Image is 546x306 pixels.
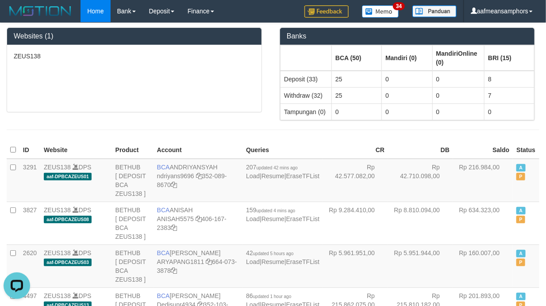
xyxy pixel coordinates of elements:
span: BCA [157,207,170,214]
th: Group: activate to sort column ascending [281,45,332,71]
a: Copy ARYAPANG1811 to clipboard [206,258,212,265]
td: BETHUB [ DEPOSIT BCA ZEUS138 ] [112,159,154,202]
span: aaf-DPBCAZEUS08 [44,216,92,223]
h3: Websites (1) [14,32,255,40]
span: Active [516,250,525,257]
td: ANDRIYANSYAH 352-089-8670 [154,159,242,202]
span: | | [246,164,319,180]
span: 86 [246,292,291,299]
td: 2620 [19,245,40,287]
td: Tampungan (0) [281,103,332,120]
span: Paused [516,216,525,223]
td: Rp 8.810.094,00 [388,202,453,245]
td: 0 [432,87,484,103]
span: | | [246,207,319,222]
td: DPS [40,245,112,287]
td: Rp 160.007,00 [453,245,513,287]
a: ZEUS138 [44,164,71,171]
td: 8 [484,71,534,88]
td: Rp 42.577.082,00 [323,159,388,202]
a: ndriyans9696 [157,172,194,180]
a: Copy 6640733878 to clipboard [171,267,177,274]
td: 3827 [19,202,40,245]
td: Rp 5.961.951,00 [323,245,388,287]
th: CR [323,142,388,159]
td: 0 [382,71,432,88]
h3: Banks [287,32,528,40]
img: Button%20Memo.svg [362,5,399,18]
td: Rp 634.323,00 [453,202,513,245]
th: Product [112,142,154,159]
td: Rp 5.951.944,00 [388,245,453,287]
img: MOTION_logo.png [7,4,74,18]
td: Deposit (33) [281,71,332,88]
a: Resume [261,215,285,222]
td: BETHUB [ DEPOSIT BCA ZEUS138 ] [112,245,154,287]
a: Copy ndriyans9696 to clipboard [196,172,202,180]
td: DPS [40,202,112,245]
span: aaf-DPBCAZEUS01 [44,173,92,180]
td: Rp 216.984,00 [453,159,513,202]
th: DB [388,142,453,159]
span: 42 [246,249,293,256]
td: 25 [332,71,382,88]
td: 0 [432,71,484,88]
td: Rp 42.710.098,00 [388,159,453,202]
a: ANISAH5575 [157,215,194,222]
span: Active [516,207,525,214]
a: Copy 4061672383 to clipboard [171,224,177,231]
span: updated 5 hours ago [253,251,294,256]
th: Saldo [453,142,513,159]
td: Withdraw (32) [281,87,332,103]
td: 25 [332,87,382,103]
span: | | [246,249,319,265]
th: ID [19,142,40,159]
a: EraseTFList [286,258,319,265]
td: 7 [484,87,534,103]
th: Group: activate to sort column ascending [382,45,432,71]
td: 3291 [19,159,40,202]
span: 34 [393,2,405,10]
a: Resume [261,172,285,180]
th: Queries [242,142,323,159]
span: Active [516,164,525,172]
span: 159 [246,207,295,214]
td: Rp 9.284.410,00 [323,202,388,245]
span: 207 [246,164,298,171]
span: Active [516,293,525,300]
a: EraseTFList [286,172,319,180]
a: ZEUS138 [44,207,71,214]
a: Copy ANISAH5575 to clipboard [196,215,202,222]
a: ZEUS138 [44,249,71,256]
th: Account [154,142,242,159]
td: [PERSON_NAME] 664-073-3878 [154,245,242,287]
span: aaf-DPBCAZEUS03 [44,259,92,266]
th: Status [513,142,539,159]
p: ZEUS138 [14,52,255,61]
span: Paused [516,259,525,266]
a: Resume [261,258,285,265]
img: Feedback.jpg [304,5,349,18]
span: updated 1 hour ago [253,294,292,299]
td: 0 [484,103,534,120]
span: updated 4 mins ago [257,208,296,213]
td: 0 [382,87,432,103]
th: Group: activate to sort column ascending [484,45,534,71]
td: 0 [432,103,484,120]
span: BCA [157,292,170,299]
td: 0 [332,103,382,120]
img: panduan.png [412,5,457,17]
span: Paused [516,173,525,180]
td: ANISAH 406-167-2383 [154,202,242,245]
span: BCA [157,249,170,256]
a: Load [246,258,260,265]
td: 0 [382,103,432,120]
a: EraseTFList [286,215,319,222]
th: Group: activate to sort column ascending [432,45,484,71]
a: Copy 3520898670 to clipboard [171,181,177,188]
a: ARYAPANG1811 [157,258,204,265]
span: BCA [157,164,170,171]
th: Website [40,142,112,159]
button: Open LiveChat chat widget [4,4,30,30]
th: Group: activate to sort column ascending [332,45,382,71]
